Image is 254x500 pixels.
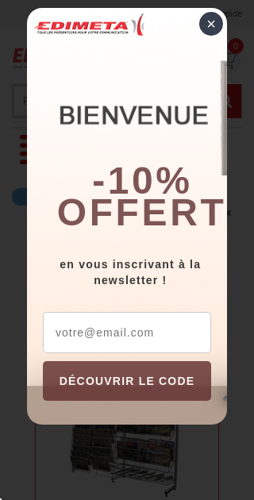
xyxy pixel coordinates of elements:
div: en vous inscrivant à la newsletter ! [43,256,211,288]
b: -10% [92,160,192,202]
font: offert [57,191,227,233]
input: votre@email.com [43,312,211,353]
button: DÉCOUVRIR LE CODE [43,361,211,401]
div: × [199,12,223,36]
